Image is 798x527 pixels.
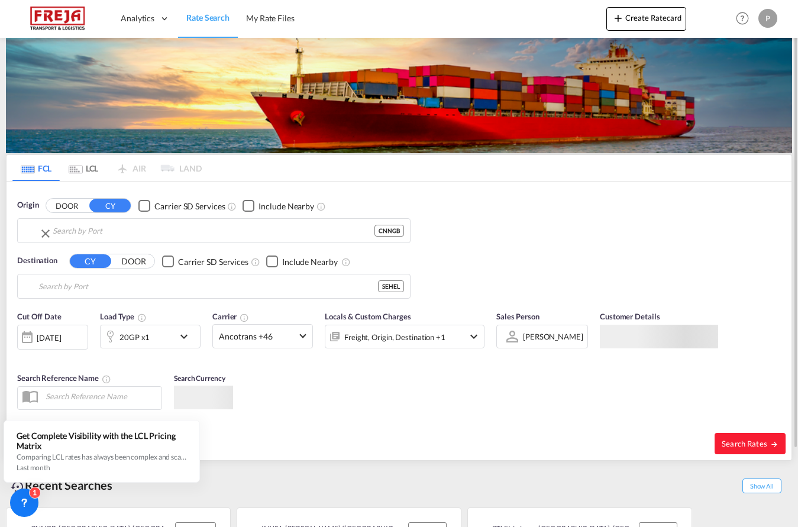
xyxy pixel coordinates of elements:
div: Help [732,8,758,30]
md-icon: icon-plus 400-fg [611,11,625,25]
span: Search Currency [174,374,225,383]
md-icon: Unchecked: Search for CY (Container Yard) services for all selected carriers.Checked : Search for... [227,201,237,211]
span: Origin [17,199,38,211]
div: Freight Origin Destination Factory Stuffingicon-chevron-down [325,325,484,348]
md-icon: icon-arrow-right [770,440,778,448]
div: Recent Searches [6,472,117,499]
div: [DATE] [17,325,88,350]
md-checkbox: Checkbox No Ink [138,199,225,212]
md-icon: Your search will be saved by the below given name [102,374,111,383]
md-input-container: Ningbo, CNNGB [18,219,410,243]
div: P [758,9,777,28]
md-icon: Unchecked: Ignores neighbouring ports when fetching rates.Checked : Includes neighbouring ports w... [341,257,351,266]
md-checkbox: Checkbox No Ink [162,255,248,267]
div: Include Nearby [282,256,338,268]
div: Carrier SD Services [178,256,248,268]
img: 586607c025bf11f083711d99603023e7.png [18,5,98,32]
img: LCL+%26+FCL+BACKGROUND.png [6,38,792,153]
span: Customer Details [600,312,660,321]
div: Carrier SD Services [154,201,225,212]
span: My Rate Files [246,13,295,23]
button: DOOR [46,199,88,213]
md-checkbox: Checkbox No Ink [243,199,314,212]
div: CNNGB [374,225,404,237]
span: Destination [17,255,57,267]
span: Help [732,8,752,28]
button: Search Ratesicon-arrow-right [715,432,786,454]
span: Search Reference Name [17,373,111,383]
input: Search by Port [53,222,374,240]
span: Analytics [121,12,154,24]
md-icon: icon-information-outline [137,313,147,322]
div: SEHEL [378,280,404,292]
md-icon: Unchecked: Search for CY (Container Yard) services for all selected carriers.Checked : Search for... [251,257,260,266]
md-icon: The selected Trucker/Carrierwill be displayed in the rate results If the rates are from another f... [240,313,249,322]
button: Clear Input [38,222,53,245]
span: Locals & Custom Charges [325,312,411,321]
span: Ancotrans +46 [219,330,296,342]
md-icon: icon-backup-restore [11,480,25,494]
span: Sales Person [496,312,539,321]
button: CY [89,199,131,212]
span: Show All [742,478,781,493]
span: Search Rates [722,438,778,448]
div: [PERSON_NAME] [523,332,583,341]
md-select: Sales Person: Philip Schnoor [522,328,584,345]
md-pagination-wrapper: Use the left and right arrow keys to navigate between tabs [12,155,202,181]
div: Freight Origin Destination Factory Stuffing [344,329,445,345]
button: CY [70,254,111,268]
button: icon-plus 400-fgCreate Ratecard [606,7,686,31]
button: DOOR [113,255,154,269]
input: Search Reference Name [40,387,161,405]
div: Origin DOOR CY Checkbox No InkUnchecked: Search for CY (Container Yard) services for all selected... [7,182,791,460]
span: Rate Search [186,12,230,22]
div: [DATE] [37,332,61,343]
md-tab-item: LCL [60,155,107,181]
md-icon: icon-chevron-down [177,329,197,344]
md-icon: icon-chevron-down [467,329,481,344]
md-checkbox: Checkbox No Ink [266,255,338,267]
span: Carrier [212,312,249,321]
div: Include Nearby [259,201,314,212]
input: Search by Port [38,277,378,295]
span: Load Type [100,312,147,321]
md-datepicker: Select [17,348,26,364]
div: 20GP x1 [119,329,150,345]
span: Cut Off Date [17,312,62,321]
md-input-container: Helsingborg, SEHEL [18,274,410,298]
md-tab-item: FCL [12,155,60,181]
div: 20GP x1icon-chevron-down [100,325,201,348]
md-icon: Unchecked: Ignores neighbouring ports when fetching rates.Checked : Includes neighbouring ports w... [316,201,326,211]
